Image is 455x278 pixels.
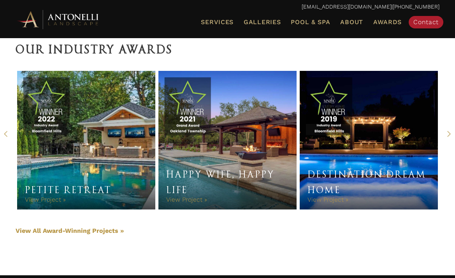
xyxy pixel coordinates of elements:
a: [EMAIL_ADDRESS][DOMAIN_NAME] [302,4,392,10]
span: Awards [373,18,402,26]
a: View Project » [307,196,348,203]
a: About [337,17,366,27]
a: Awards [370,17,405,27]
img: Antonelli Horizontal Logo [16,9,101,30]
span: Galleries [244,18,281,26]
div: Item 4 of 9 [157,71,298,209]
span: Services [201,19,234,25]
span: About [340,19,363,25]
span: Pool & Spa [291,18,330,26]
a: Contact [409,16,443,28]
span: Contact [413,18,439,26]
div: Item 5 of 9 [298,71,439,209]
a: Petite Retreat [25,185,111,195]
a: Destination Dream Home [307,169,426,195]
a: Pool & Spa [288,17,333,27]
a: Galleries [241,17,284,27]
a: Happy Wife, Happy Life [166,169,274,195]
div: Item 3 of 9 [16,71,157,209]
a: View Project » [166,196,207,203]
a: View All Award-Winning Projects » [16,227,124,234]
a: View Project » [25,196,66,203]
a: Services [198,17,237,27]
p: | [16,2,439,12]
a: [PHONE_NUMBER] [393,4,439,10]
h2: Our Industry Awards [16,40,439,59]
